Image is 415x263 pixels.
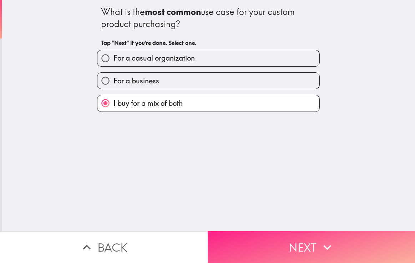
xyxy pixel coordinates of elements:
[97,73,319,89] button: For a business
[145,6,201,17] b: most common
[113,98,183,108] span: I buy for a mix of both
[113,76,159,86] span: For a business
[97,95,319,111] button: I buy for a mix of both
[101,6,316,30] div: What is the use case for your custom product purchasing?
[101,39,316,47] h6: Tap "Next" if you're done. Select one.
[113,53,195,63] span: For a casual organization
[97,50,319,66] button: For a casual organization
